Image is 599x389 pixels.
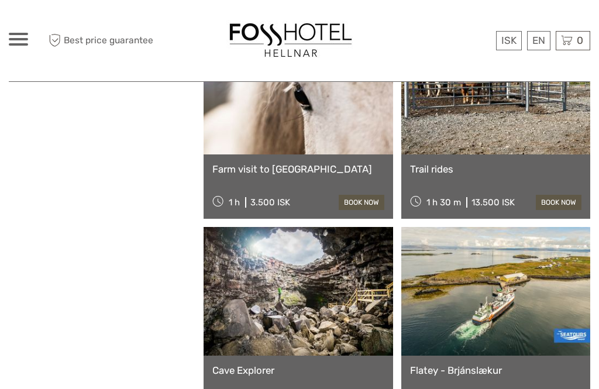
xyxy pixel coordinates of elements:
img: 1555-dd548db8-e91e-4910-abff-7f063671136d_logo_big.jpg [226,20,355,61]
span: 1 h 30 m [426,197,461,208]
div: 3.500 ISK [250,197,290,208]
a: book now [339,195,384,210]
a: Trail rides [410,163,581,175]
a: Cave Explorer [212,364,384,376]
span: Best price guarantee [46,31,154,50]
p: We're away right now. Please check back later! [16,20,132,30]
a: Flatey - Brjánslækur [410,364,581,376]
a: Farm visit to [GEOGRAPHIC_DATA] [212,163,384,175]
a: book now [536,195,581,210]
button: Open LiveChat chat widget [135,18,149,32]
span: 0 [575,35,585,46]
div: EN [527,31,550,50]
span: 1 h [229,197,240,208]
div: 13.500 ISK [471,197,515,208]
span: ISK [501,35,517,46]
